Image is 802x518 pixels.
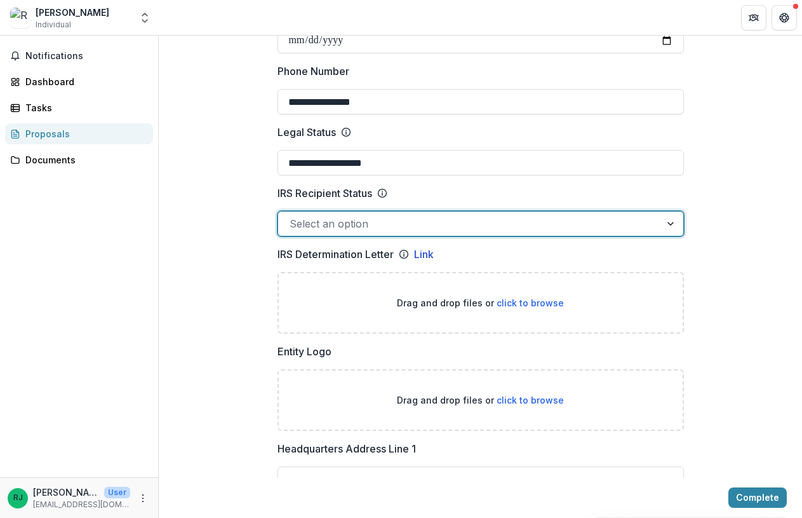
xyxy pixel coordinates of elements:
div: [PERSON_NAME] [36,6,109,19]
a: Proposals [5,123,153,144]
button: Open entity switcher [136,5,154,31]
div: Rey Jeong [13,494,23,502]
a: Link [414,247,434,262]
p: Drag and drop files or [397,296,564,310]
p: Legal Status [277,125,336,140]
p: Headquarters Address Line 1 [277,441,416,456]
a: Documents [5,149,153,170]
p: Entity Logo [277,344,331,359]
p: Drag and drop files or [397,393,564,407]
span: Individual [36,19,71,31]
a: Dashboard [5,71,153,92]
a: Tasks [5,97,153,118]
div: Documents [25,153,143,167]
div: Proposals [25,127,143,140]
button: Notifications [5,46,153,66]
p: IRS Recipient Status [277,186,372,201]
p: Phone Number [277,64,349,79]
p: IRS Determination Letter [277,247,394,262]
div: Tasks [25,101,143,114]
button: Complete [728,487,787,508]
p: [PERSON_NAME] [33,486,99,499]
p: User [104,487,130,498]
button: Partners [741,5,766,31]
button: More [135,491,150,506]
span: click to browse [497,395,564,406]
p: [EMAIL_ADDRESS][DOMAIN_NAME] [33,499,130,510]
div: Dashboard [25,75,143,88]
span: Notifications [25,51,148,62]
img: Rey Jeong [10,8,30,28]
span: click to browse [497,297,564,308]
button: Get Help [772,5,797,31]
